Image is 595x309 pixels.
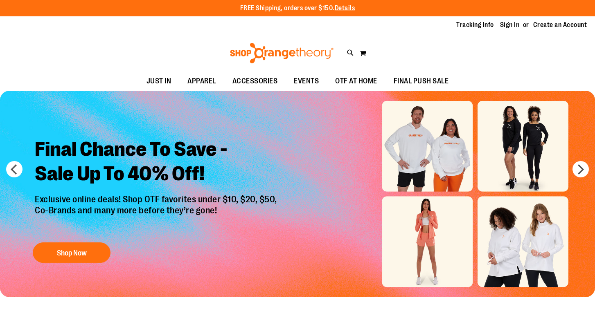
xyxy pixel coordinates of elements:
[224,72,286,91] a: ACCESSORIES
[456,20,494,29] a: Tracking Info
[294,72,319,90] span: EVENTS
[179,72,224,91] a: APPAREL
[187,72,216,90] span: APPAREL
[394,72,449,90] span: FINAL PUSH SALE
[6,161,23,177] button: prev
[286,72,327,91] a: EVENTS
[572,161,589,177] button: next
[33,242,110,263] button: Shop Now
[240,4,355,13] p: FREE Shipping, orders over $150.
[500,20,520,29] a: Sign In
[146,72,171,90] span: JUST IN
[385,72,457,91] a: FINAL PUSH SALE
[29,131,285,194] h2: Final Chance To Save - Sale Up To 40% Off!
[335,4,355,12] a: Details
[327,72,385,91] a: OTF AT HOME
[229,43,335,63] img: Shop Orangetheory
[138,72,180,91] a: JUST IN
[232,72,278,90] span: ACCESSORIES
[335,72,377,90] span: OTF AT HOME
[533,20,587,29] a: Create an Account
[29,194,285,234] p: Exclusive online deals! Shop OTF favorites under $10, $20, $50, Co-Brands and many more before th...
[29,131,285,267] a: Final Chance To Save -Sale Up To 40% Off! Exclusive online deals! Shop OTF favorites under $10, $...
